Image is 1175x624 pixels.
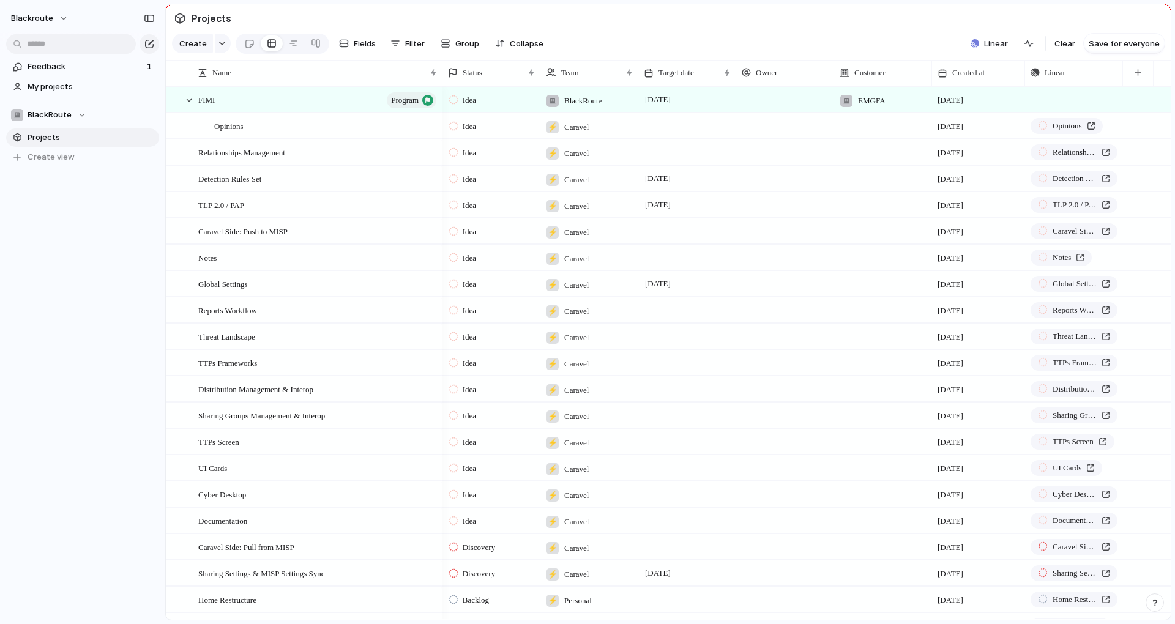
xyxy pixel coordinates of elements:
[463,410,476,422] span: Idea
[546,542,559,554] div: ⚡
[1053,409,1097,422] span: Sharing Groups Management & Interop
[1053,593,1097,606] span: Home Restructure
[1053,514,1097,527] span: Documentation
[1053,304,1097,316] span: Reports Workflow
[1053,541,1097,553] span: Caravel Side: Pull from MISP
[179,37,207,50] span: Create
[1089,37,1160,50] span: Save for everyone
[1054,37,1075,50] span: Clear
[564,542,589,554] span: Caravel
[198,487,246,501] span: Cyber Desktop
[1031,565,1117,581] a: Sharing Settings & MISP Settings Sync
[1031,355,1117,371] a: TTPs Frameworks
[1053,436,1094,448] span: TTPs Screen
[188,7,234,29] span: Projects
[198,408,325,422] span: Sharing Groups Management & Interop
[1053,383,1097,395] span: Distribution Management & Interop
[463,147,476,159] span: Idea
[391,92,419,109] span: program
[938,384,963,396] span: [DATE]
[463,541,495,554] span: Discovery
[463,515,476,527] span: Idea
[147,61,154,73] span: 1
[564,489,589,502] span: Caravel
[938,594,963,606] span: [DATE]
[198,277,248,291] span: Global Settings
[564,253,589,265] span: Caravel
[642,277,674,291] span: [DATE]
[564,305,589,318] span: Caravel
[938,252,963,264] span: [DATE]
[6,78,159,96] a: My projects
[1053,146,1097,158] span: Relationships Management
[463,278,476,291] span: Idea
[1053,357,1097,369] span: TTPs Frameworks
[198,92,215,106] span: FIMI
[564,332,589,344] span: Caravel
[564,200,589,212] span: Caravel
[198,303,257,317] span: Reports Workflow
[546,384,559,396] div: ⚡
[564,174,589,186] span: Caravel
[435,34,485,53] button: Group
[938,199,963,212] span: [DATE]
[1031,197,1117,213] a: TLP 2.0 / PAP
[1031,460,1102,476] a: UI Cards
[1053,330,1097,343] span: Threat Landscape
[938,147,963,159] span: [DATE]
[546,121,559,133] div: ⚡
[1084,34,1165,53] button: Save for everyone
[1031,513,1117,529] a: Documentation
[172,34,213,53] button: Create
[6,128,159,147] a: Projects
[354,37,376,50] span: Fields
[546,489,559,502] div: ⚡
[642,198,674,212] span: [DATE]
[938,173,963,185] span: [DATE]
[1053,199,1097,211] span: TLP 2.0 / PAP
[11,12,53,24] span: blackroute
[1053,251,1071,264] span: Notes
[854,67,886,79] span: Customer
[198,250,217,264] span: Notes
[642,566,674,581] span: [DATE]
[1031,381,1117,397] a: Distribution Management & Interop
[1031,118,1103,134] a: Opinions
[546,595,559,607] div: ⚡
[463,226,476,238] span: Idea
[564,595,592,607] span: Personal
[938,410,963,422] span: [DATE]
[938,541,963,554] span: [DATE]
[858,95,886,107] span: EMGFA
[546,174,559,186] div: ⚡
[1031,276,1117,292] a: Global Settings
[510,37,543,50] span: Collapse
[546,147,559,160] div: ⚡
[198,434,239,448] span: TTPs Screen
[198,198,244,212] span: TLP 2.0 / PAP
[546,279,559,291] div: ⚡
[938,436,963,448] span: [DATE]
[1053,173,1097,185] span: Detection Rules Set
[214,119,244,133] span: Opinions
[642,171,674,186] span: [DATE]
[28,109,72,121] span: BlackRoute
[1045,67,1065,79] span: Linear
[405,37,425,50] span: Filter
[490,34,548,53] button: Collapse
[938,94,963,106] span: [DATE]
[564,410,589,423] span: Caravel
[938,278,963,291] span: [DATE]
[463,173,476,185] span: Idea
[198,171,261,185] span: Detection Rules Set
[198,566,324,580] span: Sharing Settings & MISP Settings Sync
[6,9,75,28] button: blackroute
[463,594,489,606] span: Backlog
[463,199,476,212] span: Idea
[455,37,479,50] span: Group
[28,81,155,93] span: My projects
[564,463,589,475] span: Caravel
[564,279,589,291] span: Caravel
[546,305,559,318] div: ⚡
[198,329,255,343] span: Threat Landscape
